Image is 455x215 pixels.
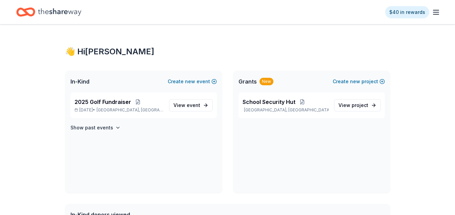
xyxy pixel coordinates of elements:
span: View [338,101,368,109]
span: [GEOGRAPHIC_DATA], [GEOGRAPHIC_DATA] [97,107,163,113]
span: In-Kind [70,77,89,86]
span: event [187,102,200,108]
button: Createnewevent [168,77,217,86]
p: [GEOGRAPHIC_DATA], [GEOGRAPHIC_DATA] [243,107,329,113]
button: Createnewproject [333,77,385,86]
p: [DATE] • [75,107,164,113]
span: 2025 Golf Fundraiser [75,98,131,106]
a: View project [334,99,381,111]
div: 👋 Hi [PERSON_NAME] [65,46,390,57]
button: Show past events [70,124,121,132]
a: View event [169,99,213,111]
div: New [260,78,273,85]
span: School Security Hut [243,98,295,106]
a: $40 in rewards [385,6,429,18]
h4: Show past events [70,124,113,132]
span: View [173,101,200,109]
span: new [185,77,195,86]
span: Grants [239,77,257,86]
a: Home [16,4,81,20]
span: project [352,102,368,108]
span: new [350,77,360,86]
